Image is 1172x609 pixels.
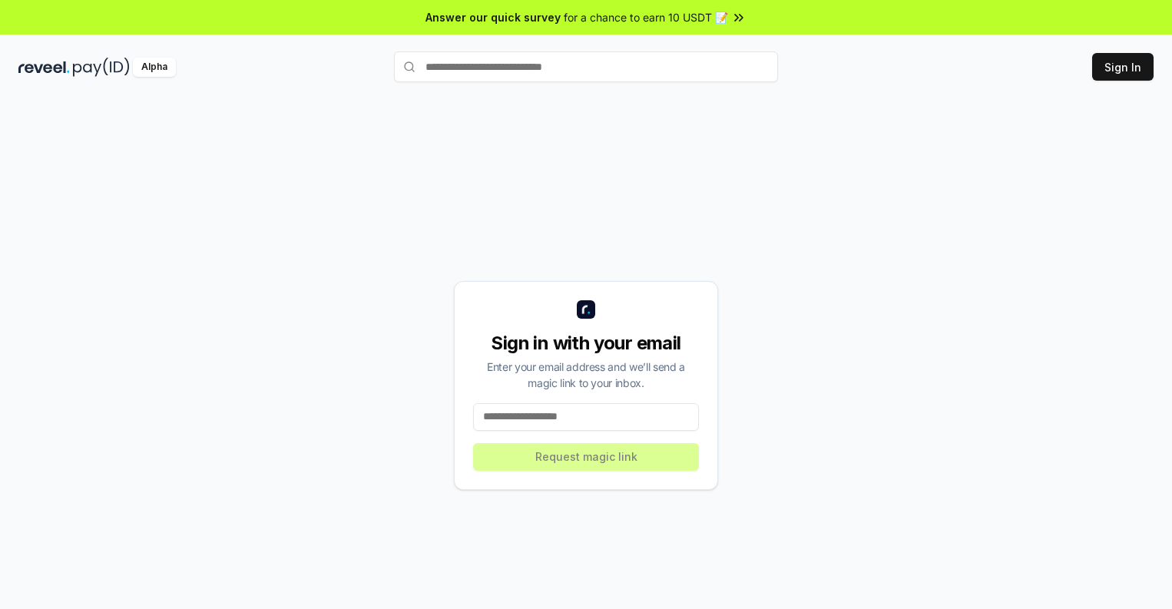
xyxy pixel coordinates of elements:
[577,300,595,319] img: logo_small
[18,58,70,77] img: reveel_dark
[1092,53,1154,81] button: Sign In
[473,331,699,356] div: Sign in with your email
[425,9,561,25] span: Answer our quick survey
[473,359,699,391] div: Enter your email address and we’ll send a magic link to your inbox.
[133,58,176,77] div: Alpha
[564,9,728,25] span: for a chance to earn 10 USDT 📝
[73,58,130,77] img: pay_id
